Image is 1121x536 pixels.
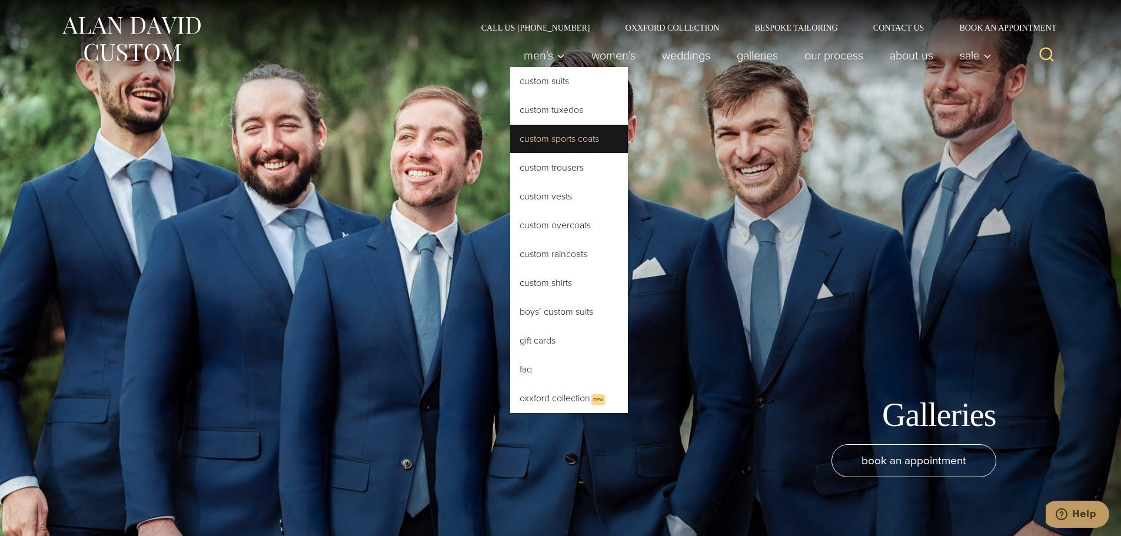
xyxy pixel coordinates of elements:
[1033,41,1061,69] button: View Search Form
[510,355,628,384] a: FAQ
[578,44,648,67] a: Women’s
[882,395,996,435] h1: Galleries
[510,240,628,268] a: Custom Raincoats
[737,24,855,32] a: Bespoke Tailoring
[510,211,628,239] a: Custom Overcoats
[510,154,628,182] a: Custom Trousers
[607,24,737,32] a: Oxxford Collection
[831,444,996,477] a: book an appointment
[946,44,997,67] button: Sale sub menu toggle
[510,96,628,124] a: Custom Tuxedos
[791,44,876,67] a: Our Process
[464,24,608,32] a: Call Us [PHONE_NUMBER]
[510,125,628,153] a: Custom Sports Coats
[510,44,997,67] nav: Primary Navigation
[61,13,202,65] img: Alan David Custom
[1046,501,1109,530] iframe: Opens a widget where you can chat to one of our agents
[942,24,1060,32] a: Book an Appointment
[861,452,966,469] span: book an appointment
[510,44,578,67] button: Men’s sub menu toggle
[876,44,946,67] a: About Us
[856,24,942,32] a: Contact Us
[510,67,628,95] a: Custom Suits
[648,44,723,67] a: weddings
[591,394,605,405] span: New
[510,327,628,355] a: Gift Cards
[510,298,628,326] a: Boys’ Custom Suits
[510,269,628,297] a: Custom Shirts
[723,44,791,67] a: Galleries
[510,182,628,211] a: Custom Vests
[510,384,628,413] a: Oxxford CollectionNew
[464,24,1061,32] nav: Secondary Navigation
